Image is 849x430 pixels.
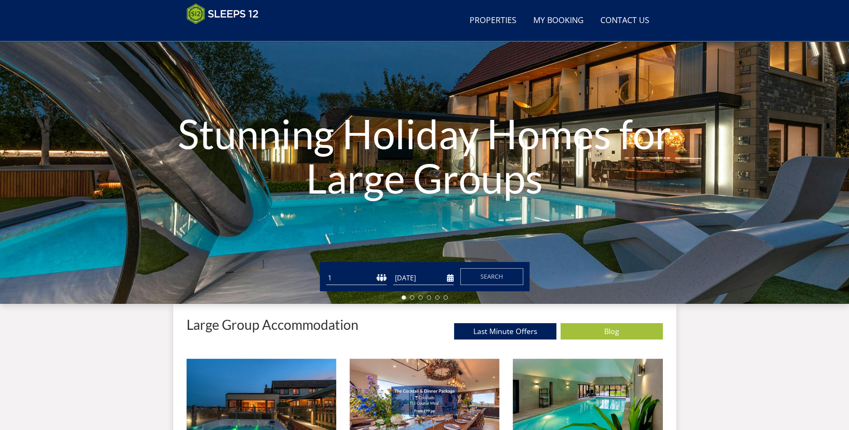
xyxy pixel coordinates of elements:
input: Arrival Date [393,271,454,285]
a: Properties [466,11,520,30]
a: Blog [561,323,663,339]
span: Search [480,272,503,280]
h1: Stunning Holiday Homes for Large Groups [127,95,722,217]
p: Large Group Accommodation [187,317,358,332]
a: Contact Us [597,11,653,30]
img: Sleeps 12 [187,3,259,24]
button: Search [460,268,523,285]
iframe: Customer reviews powered by Trustpilot [182,29,270,36]
a: My Booking [530,11,587,30]
a: Last Minute Offers [454,323,556,339]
